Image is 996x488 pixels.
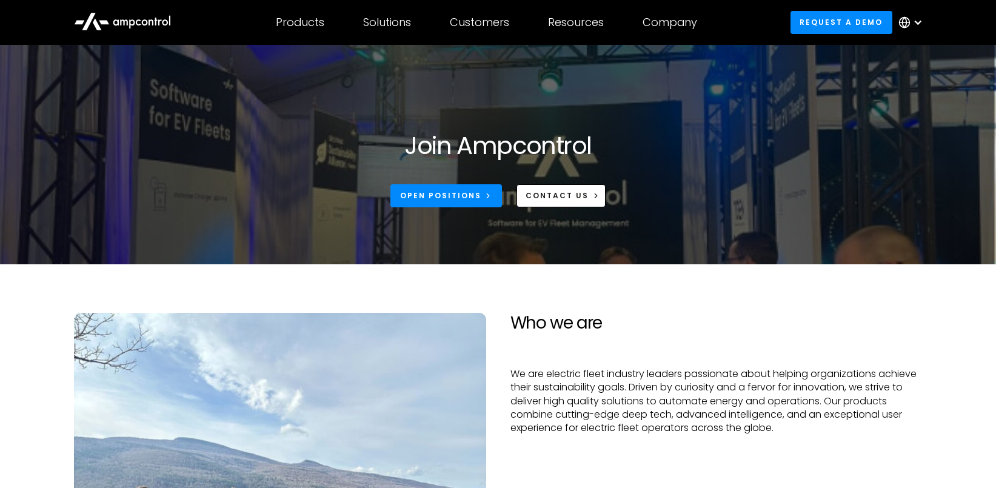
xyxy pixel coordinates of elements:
div: CONTACT US [526,190,589,201]
h2: Who we are [510,313,923,333]
div: Solutions [363,16,411,29]
div: Company [643,16,697,29]
p: We are electric fleet industry leaders passionate about helping organizations achieve their susta... [510,367,923,435]
div: Customers [450,16,509,29]
div: Products [276,16,324,29]
div: Resources [548,16,604,29]
a: Open Positions [390,184,502,207]
a: Request a demo [790,11,892,33]
div: Open Positions [400,190,481,201]
h1: Join Ampcontrol [404,131,591,160]
a: CONTACT US [516,184,606,207]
